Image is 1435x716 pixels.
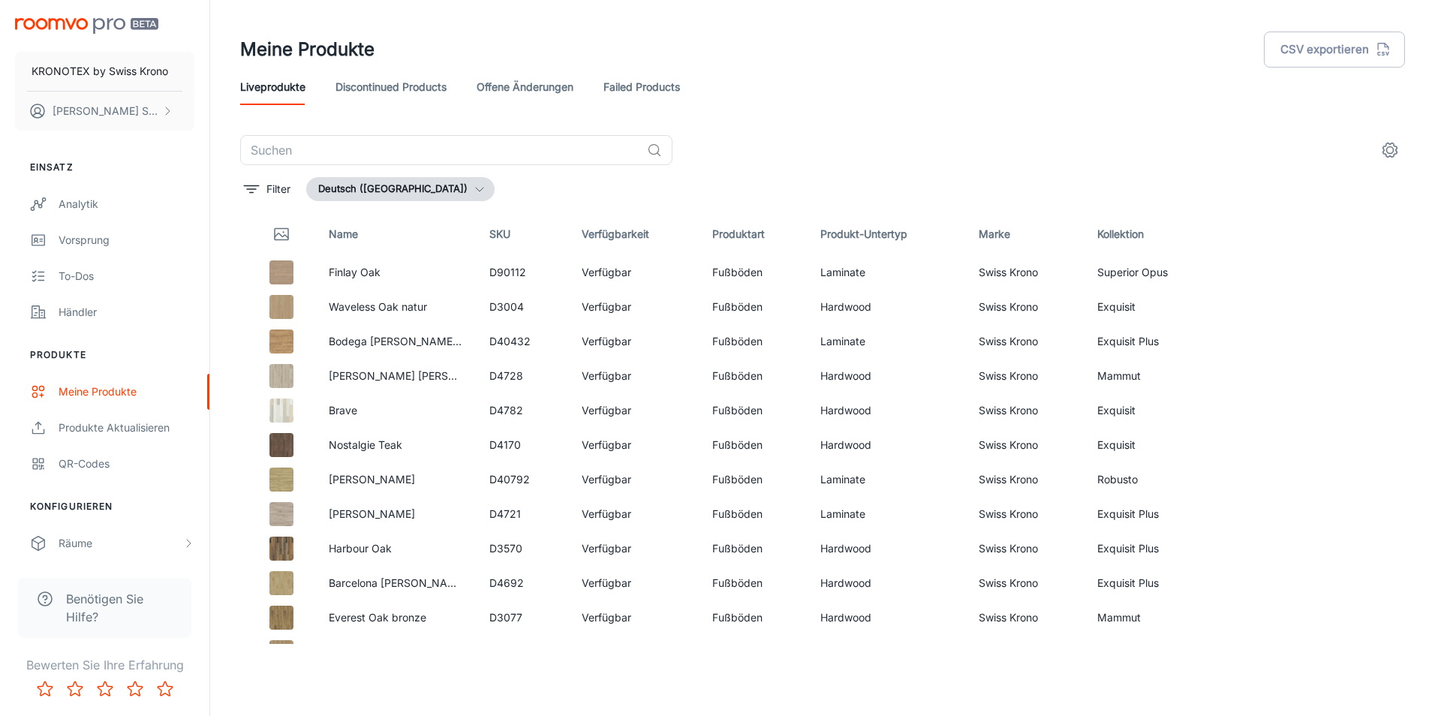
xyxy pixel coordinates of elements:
[808,393,966,428] td: Hardwood
[90,674,120,704] button: Rate 3 star
[967,531,1085,566] td: Swiss Krono
[1375,135,1405,165] button: settings
[1085,290,1245,324] td: Exquisit
[967,393,1085,428] td: Swiss Krono
[570,600,699,635] td: Verfügbar
[477,531,570,566] td: D3570
[477,600,570,635] td: D3077
[60,674,90,704] button: Rate 2 star
[700,462,809,497] td: Fußböden
[329,404,357,417] a: Brave
[59,420,194,436] div: Produkte aktualisieren
[700,290,809,324] td: Fußböden
[1085,324,1245,359] td: Exquisit Plus
[570,497,699,531] td: Verfügbar
[570,393,699,428] td: Verfügbar
[570,255,699,290] td: Verfügbar
[1085,428,1245,462] td: Exquisit
[240,177,294,201] button: filter
[967,635,1085,669] td: Swiss Krono
[150,674,180,704] button: Rate 5 star
[477,69,573,105] a: offene Änderungen
[477,290,570,324] td: D3004
[1085,635,1245,669] td: Exquisit Plus
[808,359,966,393] td: Hardwood
[15,92,194,131] button: [PERSON_NAME] Szacilowska
[272,225,290,243] svg: Thumbnail
[477,428,570,462] td: D4170
[329,335,487,347] a: Bodega [PERSON_NAME] Natur
[700,359,809,393] td: Fußböden
[329,300,427,313] a: Waveless Oak natur
[808,462,966,497] td: Laminate
[700,324,809,359] td: Fußböden
[808,255,966,290] td: Laminate
[15,18,158,34] img: Roomvo PRO Beta
[808,428,966,462] td: Hardwood
[700,213,809,255] th: Produktart
[700,600,809,635] td: Fußböden
[53,103,158,119] p: [PERSON_NAME] Szacilowska
[967,497,1085,531] td: Swiss Krono
[1085,462,1245,497] td: Robusto
[266,181,290,197] p: Filter
[700,497,809,531] td: Fußböden
[967,324,1085,359] td: Swiss Krono
[32,63,168,80] p: KRONOTEX by Swiss Krono
[477,213,570,255] th: SKU
[477,324,570,359] td: D40432
[967,462,1085,497] td: Swiss Krono
[1085,566,1245,600] td: Exquisit Plus
[12,656,197,674] p: Bewerten Sie Ihre Erfahrung
[1085,213,1245,255] th: Kollektion
[477,462,570,497] td: D40792
[329,266,381,278] a: Finlay Oak
[15,52,194,91] button: KRONOTEX by Swiss Krono
[570,324,699,359] td: Verfügbar
[317,213,477,255] th: Name
[477,393,570,428] td: D4782
[1264,32,1405,68] button: CSV exportieren
[329,438,402,451] a: Nostalgie Teak
[329,576,467,589] a: Barcelona [PERSON_NAME]
[808,531,966,566] td: Hardwood
[477,635,570,669] td: D6009
[1085,393,1245,428] td: Exquisit
[603,69,680,105] a: Failed Products
[59,384,194,400] div: Meine Produkte
[967,255,1085,290] td: Swiss Krono
[59,196,194,212] div: Analytik
[240,36,375,63] h1: Meine Produkte
[700,635,809,669] td: Fußböden
[1085,359,1245,393] td: Mammut
[808,566,966,600] td: Hardwood
[240,135,641,165] input: Suchen
[570,428,699,462] td: Verfügbar
[477,255,570,290] td: D90112
[329,507,415,520] a: [PERSON_NAME]
[808,497,966,531] td: Laminate
[329,611,426,624] a: Everest Oak bronze
[30,674,60,704] button: Rate 1 star
[59,232,194,248] div: Vorsprung
[1085,531,1245,566] td: Exquisit Plus
[967,359,1085,393] td: Swiss Krono
[306,177,495,201] button: Deutsch ([GEOGRAPHIC_DATA])
[967,600,1085,635] td: Swiss Krono
[1085,600,1245,635] td: Mammut
[477,359,570,393] td: D4728
[59,535,182,552] div: Räume
[700,531,809,566] td: Fußböden
[570,462,699,497] td: Verfügbar
[967,213,1085,255] th: Marke
[808,635,966,669] td: Hardwood
[808,290,966,324] td: Hardwood
[700,566,809,600] td: Fußböden
[240,69,305,105] a: Liveprodukte
[808,600,966,635] td: Hardwood
[66,590,173,626] span: Benötigen Sie Hilfe?
[808,324,966,359] td: Laminate
[570,635,699,669] td: Verfügbar
[477,497,570,531] td: D4721
[570,290,699,324] td: Verfügbar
